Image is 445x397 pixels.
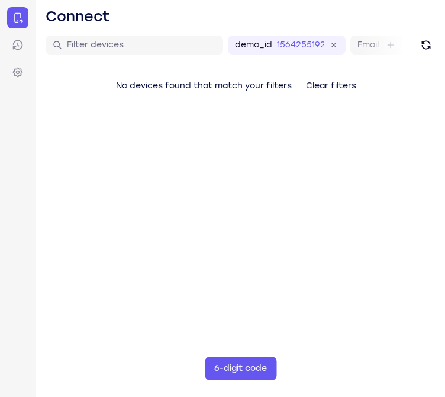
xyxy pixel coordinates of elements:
[46,7,110,26] h1: Connect
[357,39,379,51] label: Email
[417,36,436,55] button: Refresh
[7,62,28,83] a: Settings
[116,81,294,91] span: No devices found that match your filters.
[7,34,28,56] a: Sessions
[7,7,28,28] a: Connect
[296,74,366,98] button: Clear filters
[67,39,216,51] input: Filter devices...
[205,357,276,380] button: 6-digit code
[235,39,272,51] label: demo_id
